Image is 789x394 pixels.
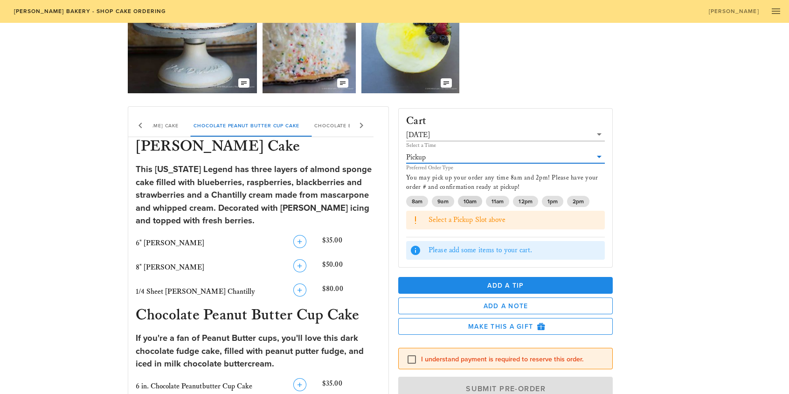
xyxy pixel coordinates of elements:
[406,143,605,148] div: Select a Time
[320,282,383,302] div: $80.00
[406,153,426,162] div: Pickup
[136,239,204,248] span: 6" [PERSON_NAME]
[547,196,558,207] span: 1pm
[409,384,602,394] span: Submit Pre-Order
[320,233,383,254] div: $35.00
[437,196,448,207] span: 9am
[136,263,204,272] span: 8" [PERSON_NAME]
[320,257,383,278] div: $50.00
[429,245,601,256] div: Please add some items to your cart.
[406,129,605,141] div: [DATE]
[406,302,605,310] span: Add a Note
[708,8,759,14] span: [PERSON_NAME]
[406,131,430,139] div: [DATE]
[398,277,613,294] button: Add a Tip
[13,8,166,14] span: [PERSON_NAME] Bakery - Shop Cake Ordering
[306,114,411,137] div: Chocolate Butter Pecan Cake
[429,215,505,224] span: Select a Pickup Slot above
[134,137,383,158] h3: [PERSON_NAME] Cake
[406,151,605,163] div: Pickup
[136,332,381,371] div: If you're a fan of Peanut Butter cups, you'll love this dark chocolate fudge cake, filled with pe...
[7,5,172,18] a: [PERSON_NAME] Bakery - Shop Cake Ordering
[519,196,532,207] span: 12pm
[406,173,605,192] p: You may pick up your order any time 8am and 2pm! Please have your order # and confirmation ready ...
[491,196,504,207] span: 11am
[136,287,255,296] span: 1/4 Sheet [PERSON_NAME] Chantilly
[134,306,383,326] h3: Chocolate Peanut Butter Cup Cake
[406,116,426,127] h3: Cart
[464,196,477,207] span: 10am
[186,114,307,137] div: Chocolate Peanut Butter Cup Cake
[421,355,605,364] label: I understand payment is required to reserve this order.
[136,163,381,228] div: This [US_STATE] Legend has three layers of almond sponge cake filled with blueberries, raspberrie...
[136,382,252,391] span: 6 in. Chocolate Peanutbutter Cup Cake
[398,297,613,314] button: Add a Note
[573,196,584,207] span: 2pm
[406,165,605,171] div: Preferred Order Type
[406,282,605,290] span: Add a Tip
[406,322,605,331] span: Make this a Gift
[412,196,422,207] span: 8am
[398,318,613,335] button: Make this a Gift
[702,5,765,18] a: [PERSON_NAME]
